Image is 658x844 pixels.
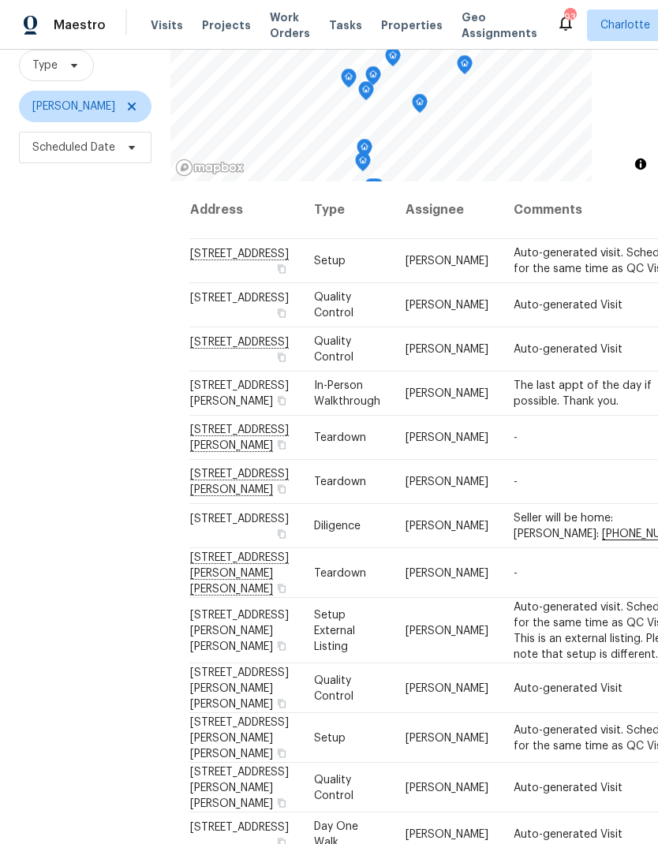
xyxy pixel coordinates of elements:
button: Toggle attribution [631,155,650,174]
span: Teardown [314,476,366,487]
span: Properties [381,17,443,33]
a: Mapbox homepage [175,159,245,177]
span: - [514,432,518,443]
span: Charlotte [600,17,650,33]
span: [PERSON_NAME] [406,625,488,636]
span: [PERSON_NAME] [406,300,488,311]
div: Map marker [355,152,371,177]
span: - [514,476,518,487]
span: Setup [314,732,346,743]
span: In-Person Walkthrough [314,380,380,407]
span: Type [32,58,58,73]
button: Copy Address [275,350,289,364]
div: 93 [564,9,575,25]
span: Quality Control [314,336,353,363]
span: Toggle attribution [636,155,645,173]
span: - [514,567,518,578]
span: [PERSON_NAME] [406,521,488,532]
span: Auto-generated Visit [514,300,622,311]
span: Visits [151,17,183,33]
div: Map marker [357,139,372,163]
button: Copy Address [275,527,289,541]
span: Geo Assignments [462,9,537,41]
span: [STREET_ADDRESS] [190,822,289,833]
span: Auto-generated Visit [514,682,622,693]
div: Map marker [364,178,379,203]
span: Teardown [314,432,366,443]
div: Map marker [412,94,428,118]
div: Map marker [365,66,381,91]
button: Copy Address [275,438,289,452]
div: Map marker [457,55,473,80]
span: [STREET_ADDRESS][PERSON_NAME][PERSON_NAME] [190,766,289,809]
button: Copy Address [275,581,289,595]
span: Projects [202,17,251,33]
span: [PERSON_NAME] [406,829,488,840]
span: [PERSON_NAME] [406,388,488,399]
span: [STREET_ADDRESS][PERSON_NAME][PERSON_NAME] [190,716,289,759]
span: [PERSON_NAME] [406,682,488,693]
span: [STREET_ADDRESS][PERSON_NAME][PERSON_NAME] [190,667,289,709]
span: [PERSON_NAME] [32,99,115,114]
button: Copy Address [275,262,289,276]
div: Map marker [358,81,374,106]
span: Auto-generated Visit [514,344,622,355]
span: The last appt of the day if possible. Thank you. [514,380,652,407]
button: Copy Address [275,638,289,652]
span: Auto-generated Visit [514,829,622,840]
span: Scheduled Date [32,140,115,155]
span: Maestro [54,17,106,33]
th: Assignee [393,181,501,239]
th: Type [301,181,393,239]
button: Copy Address [275,696,289,710]
span: [PERSON_NAME] [406,344,488,355]
span: [PERSON_NAME] [406,432,488,443]
span: Quality Control [314,674,353,701]
span: [PERSON_NAME] [406,256,488,267]
button: Copy Address [275,306,289,320]
span: [PERSON_NAME] [406,567,488,578]
button: Copy Address [275,482,289,496]
span: Auto-generated Visit [514,782,622,793]
div: Map marker [385,47,401,72]
div: Map marker [341,69,357,93]
span: [STREET_ADDRESS] [190,293,289,304]
span: [STREET_ADDRESS][PERSON_NAME] [190,380,289,407]
span: [PERSON_NAME] [406,732,488,743]
span: Setup External Listing [314,609,355,652]
span: Tasks [329,20,362,31]
span: Setup [314,256,346,267]
span: Diligence [314,521,361,532]
span: [PERSON_NAME] [406,782,488,793]
th: Address [189,181,301,239]
span: [PERSON_NAME] [406,476,488,487]
span: Quality Control [314,774,353,801]
span: Work Orders [270,9,310,41]
button: Copy Address [275,795,289,809]
button: Copy Address [275,745,289,760]
span: Quality Control [314,292,353,319]
button: Copy Address [275,394,289,408]
span: [STREET_ADDRESS] [190,513,289,525]
span: [STREET_ADDRESS][PERSON_NAME][PERSON_NAME] [190,609,289,652]
span: Teardown [314,567,366,578]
